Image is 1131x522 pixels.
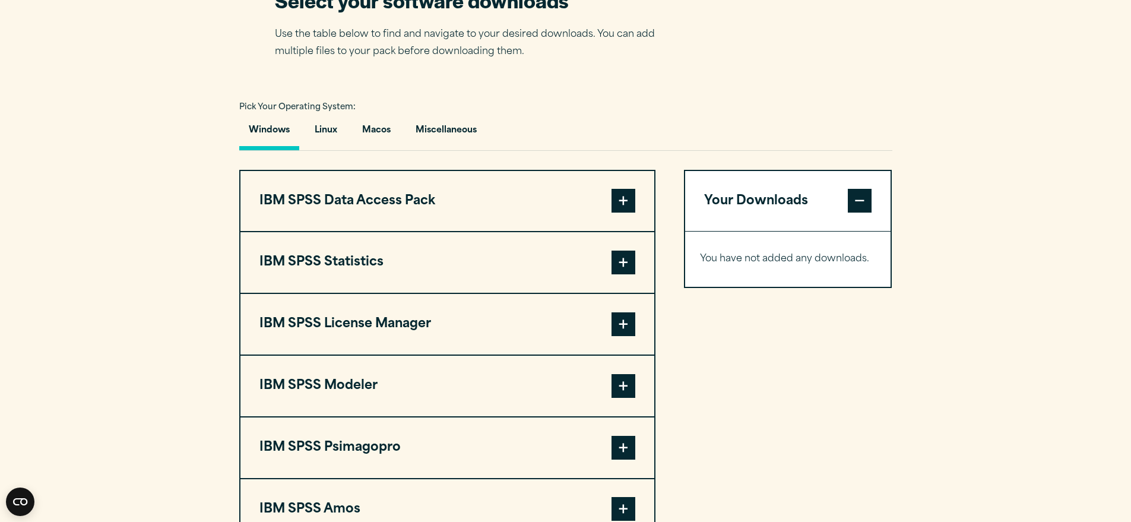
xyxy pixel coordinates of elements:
[240,356,654,416] button: IBM SPSS Modeler
[6,488,34,516] button: Open CMP widget
[240,417,654,478] button: IBM SPSS Psimagopro
[700,251,876,268] p: You have not added any downloads.
[406,116,486,150] button: Miscellaneous
[353,116,400,150] button: Macos
[240,232,654,293] button: IBM SPSS Statistics
[240,294,654,355] button: IBM SPSS License Manager
[685,231,891,287] div: Your Downloads
[275,26,673,61] p: Use the table below to find and navigate to your desired downloads. You can add multiple files to...
[240,171,654,232] button: IBM SPSS Data Access Pack
[685,171,891,232] button: Your Downloads
[239,103,356,111] span: Pick Your Operating System:
[239,116,299,150] button: Windows
[305,116,347,150] button: Linux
